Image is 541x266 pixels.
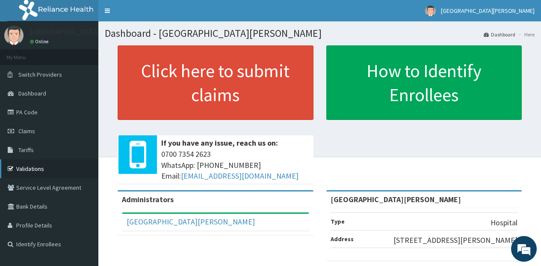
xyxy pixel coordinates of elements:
[331,218,345,225] b: Type
[161,149,309,182] span: 0700 7354 2623 WhatsApp: [PHONE_NUMBER] Email:
[118,45,313,120] a: Click here to submit claims
[30,39,50,45] a: Online
[326,45,522,120] a: How to Identify Enrollees
[18,146,34,154] span: Tariffs
[4,26,24,45] img: User Image
[105,28,535,39] h1: Dashboard - [GEOGRAPHIC_DATA][PERSON_NAME]
[425,6,436,16] img: User Image
[484,31,515,38] a: Dashboard
[441,7,535,15] span: [GEOGRAPHIC_DATA][PERSON_NAME]
[18,127,35,135] span: Claims
[516,31,535,38] li: Here
[30,28,157,36] p: [GEOGRAPHIC_DATA][PERSON_NAME]
[331,194,461,204] strong: [GEOGRAPHIC_DATA][PERSON_NAME]
[491,217,517,228] p: Hospital
[127,217,255,227] a: [GEOGRAPHIC_DATA][PERSON_NAME]
[122,194,174,204] b: Administrators
[181,171,299,181] a: [EMAIL_ADDRESS][DOMAIN_NAME]
[161,138,278,148] b: If you have any issue, reach us on:
[18,71,62,78] span: Switch Providers
[331,235,354,243] b: Address
[18,90,46,97] span: Dashboard
[393,235,517,246] p: [STREET_ADDRESS][PERSON_NAME]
